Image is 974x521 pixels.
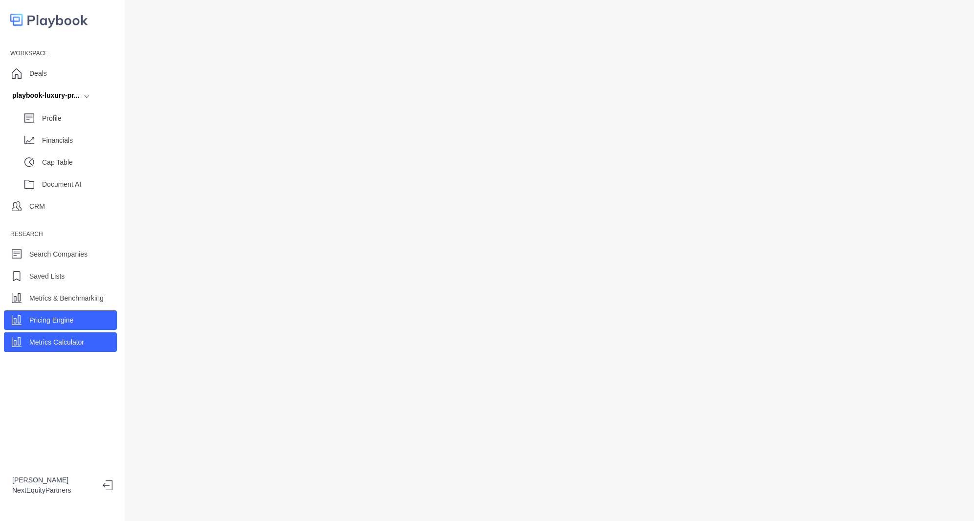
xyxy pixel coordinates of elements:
[141,10,958,511] iframe: Metrics Calculator
[42,135,117,146] p: Financials
[29,271,65,282] p: Saved Lists
[29,315,73,326] p: Pricing Engine
[29,249,88,260] p: Search Companies
[29,201,45,212] p: CRM
[12,475,95,485] p: [PERSON_NAME]
[42,157,117,168] p: Cap Table
[10,10,88,30] img: logo-colored
[29,337,84,347] p: Metrics Calculator
[12,90,80,101] div: playbook-luxury-pr...
[12,485,95,496] p: NextEquityPartners
[42,179,117,190] p: Document AI
[42,113,117,124] p: Profile
[29,293,104,304] p: Metrics & Benchmarking
[29,68,47,79] p: Deals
